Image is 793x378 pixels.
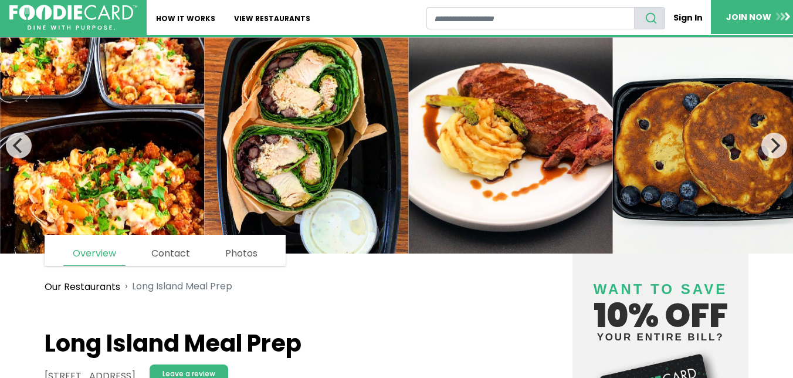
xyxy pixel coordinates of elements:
small: your entire bill? [582,332,739,342]
img: FoodieCard; Eat, Drink, Save, Donate [9,5,137,31]
a: Overview [63,242,126,266]
a: Contact [142,242,199,265]
h4: 10% off [582,266,739,342]
nav: breadcrumb [45,272,516,301]
button: Next [761,133,787,158]
nav: page links [45,235,286,266]
a: Our Restaurants [45,280,120,294]
a: Photos [216,242,267,265]
input: restaurant search [426,7,635,29]
li: Long Island Meal Prep [120,279,232,294]
button: Previous [6,133,32,158]
h1: Long Island Meal Prep [45,329,516,357]
span: Want to save [594,281,727,297]
a: Sign In [665,7,711,29]
button: search [634,7,665,29]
